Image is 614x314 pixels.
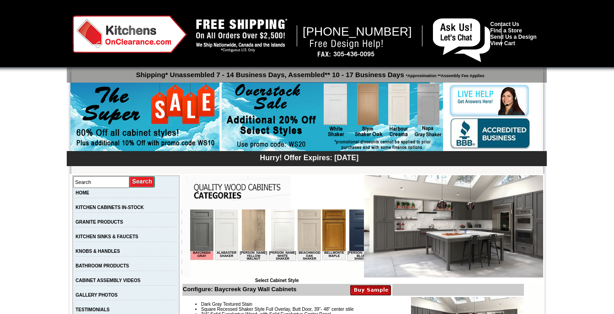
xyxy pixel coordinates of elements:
a: BATHROOM PRODUCTS [75,263,129,268]
a: Send Us a Design [490,34,536,40]
a: KNOBS & HANDLES [75,249,120,254]
td: [PERSON_NAME] Blue Shaker [157,42,185,52]
iframe: Browser incompatible [190,209,364,278]
img: Kitchens on Clearance Logo [73,16,187,53]
a: View Cart [490,40,515,47]
span: Square Recessed Shaker Style Full Overlay, Butt Door, 39"- 48" center stile [201,307,354,312]
input: Submit [129,176,155,188]
img: Baycreek Gray [364,175,543,277]
a: KITCHEN CABINETS IN-STOCK [75,205,144,210]
a: GRANITE PRODUCTS [75,220,123,225]
a: CABINET ASSEMBLY VIDEOS [75,278,140,283]
a: HOME [75,190,89,195]
a: KITCHEN SINKS & FAUCETS [75,234,138,239]
span: Dark Gray Textured Stain [201,302,252,307]
a: TESTIMONIALS [75,307,109,312]
span: [PHONE_NUMBER] [303,25,412,38]
p: Shipping* Unassembled 7 - 14 Business Days, Assembled** 10 - 17 Business Days [71,67,547,78]
b: Configure: Baycreek Gray Wall Cabinets [183,286,297,293]
a: Contact Us [490,21,519,27]
b: Select Cabinet Style [255,278,299,283]
div: Hurry! Offer Expires: [DATE] [71,152,547,162]
a: Find a Store [490,27,522,34]
span: *Approximation **Assembly Fee Applies [404,71,485,78]
a: GALLERY PHOTOS [75,293,117,298]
